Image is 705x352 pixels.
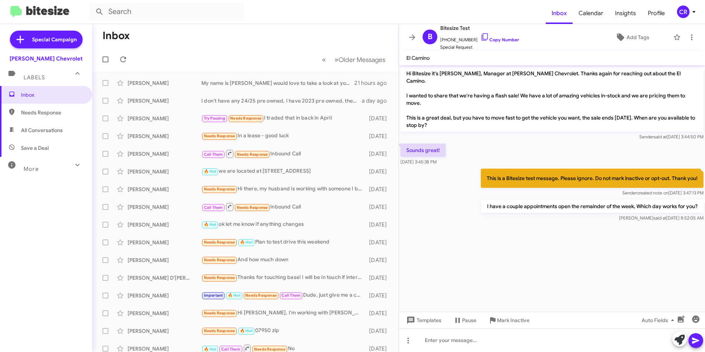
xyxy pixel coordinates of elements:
div: 07950 zip [201,327,366,335]
span: Needs Response [204,134,235,138]
div: [PERSON_NAME] [128,221,201,228]
div: [DATE] [366,274,393,282]
span: Inbox [546,3,573,24]
button: Templates [399,314,447,327]
span: 🔥 Hot [204,347,216,352]
div: My name is [PERSON_NAME] would love to take a look at your Silverado! When are you available to b... [201,79,354,87]
div: [PERSON_NAME] [128,327,201,335]
p: Sounds great! [400,144,446,157]
span: Older Messages [338,56,385,64]
div: [PERSON_NAME] [128,203,201,211]
div: ok let me know if anything changes [201,220,366,229]
div: [PERSON_NAME] [128,168,201,175]
span: Call Them [221,347,240,352]
span: Labels [24,74,45,81]
span: Call Them [281,293,301,298]
span: Add Tags [626,31,649,44]
div: Dude, just give me a call. I have 15mins b4 this conference call at 11:30am [201,291,366,300]
span: Call Them [204,152,223,157]
a: Calendar [573,3,609,24]
span: [DATE] 3:45:38 PM [400,159,437,165]
div: Inbound Call [201,149,366,158]
span: » [334,55,338,64]
span: Try Pausing [204,116,225,121]
div: [DATE] [366,327,393,335]
div: And how much down [201,256,366,264]
div: we are located at [STREET_ADDRESS] [201,167,366,176]
div: [PERSON_NAME] [128,186,201,193]
div: Hi [PERSON_NAME], I'm working with [PERSON_NAME].Thank you though. [201,309,366,317]
p: Hi Bitesize it's [PERSON_NAME], Manager at [PERSON_NAME] Chevrolet. Thanks again for reaching out... [400,67,704,132]
span: B [428,31,433,43]
span: created note on [637,190,668,196]
span: Special Campaign [32,36,77,43]
span: said at [654,134,667,139]
div: Thanks for touching base! I will be in touch if interested. Thanks [201,273,366,282]
p: I have a couple appointments open the remainder of the week, Which day works for you? [481,200,704,213]
div: Plan to test drive this weekend [201,238,366,246]
span: Templates [405,314,441,327]
span: « [322,55,326,64]
nav: Page navigation example [318,52,390,67]
div: [PERSON_NAME] [128,310,201,317]
span: 🔥 Hot [228,293,240,298]
div: [PERSON_NAME] [128,115,201,122]
span: Save a Deal [21,144,49,152]
span: [PERSON_NAME] [DATE] 8:52:05 AM [619,215,704,221]
div: 21 hours ago [354,79,393,87]
button: Mark Inactive [482,314,535,327]
div: [PERSON_NAME] [128,150,201,158]
h1: Inbox [103,30,130,42]
a: Profile [642,3,671,24]
div: [DATE] [366,168,393,175]
span: Needs Response [237,205,268,210]
button: CR [671,6,697,18]
span: El Camino [406,55,430,61]
span: 🔥 Hot [204,222,216,227]
div: I traded that in back in April [201,114,366,122]
span: Sender [DATE] 3:47:13 PM [622,190,704,196]
div: [DATE] [366,115,393,122]
span: Inbox [21,91,84,99]
span: Needs Response [245,293,277,298]
div: Inbound Call [201,202,366,211]
span: Needs Response [204,240,235,245]
div: [PERSON_NAME] [128,79,201,87]
div: [PERSON_NAME] D'[PERSON_NAME] [128,274,201,282]
div: In a lease - good luck [201,132,366,140]
span: Needs Response [204,187,235,191]
span: Needs Response [254,347,285,352]
a: Special Campaign [10,31,83,48]
span: Bitesize Test [440,24,519,32]
div: [PERSON_NAME] [128,256,201,264]
a: Insights [609,3,642,24]
span: 🔥 Hot [240,328,253,333]
span: Needs Response [237,152,268,157]
div: [DATE] [366,239,393,246]
div: [PERSON_NAME] [128,97,201,104]
button: Auto Fields [636,314,683,327]
div: [DATE] [366,292,393,299]
span: Important [204,293,223,298]
button: Pause [447,314,482,327]
div: CR [677,6,690,18]
button: Next [330,52,390,67]
span: Needs Response [230,116,261,121]
span: 🔥 Hot [240,240,253,245]
span: Special Request [440,44,519,51]
button: Add Tags [595,31,670,44]
span: Needs Response [204,328,235,333]
button: Previous [317,52,330,67]
div: [PERSON_NAME] [128,132,201,140]
span: All Conversations [21,127,63,134]
div: [DATE] [366,203,393,211]
div: [PERSON_NAME] Chevrolet [10,55,83,62]
span: Auto Fields [642,314,677,327]
div: [PERSON_NAME] [128,239,201,246]
div: I don't have any 24/25 pre owned, I have 2023 pre owned, then I have a 2025 new traverse in my sh... [201,97,362,104]
span: Call Them [204,205,223,210]
span: Needs Response [21,109,84,116]
span: [PHONE_NUMBER] [440,32,519,44]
